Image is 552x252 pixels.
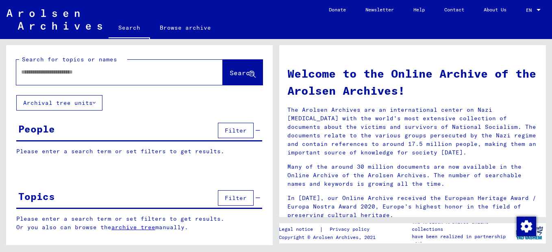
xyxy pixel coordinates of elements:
[16,147,262,156] p: Please enter a search term or set filters to get results.
[218,123,254,138] button: Filter
[225,194,247,202] span: Filter
[223,60,263,85] button: Search
[517,217,536,236] img: Change consent
[111,224,155,231] a: archive tree
[323,225,379,234] a: Privacy policy
[230,69,254,77] span: Search
[16,95,102,111] button: Archival tree units
[218,190,254,206] button: Filter
[412,218,513,233] p: The Arolsen Archives online collections
[287,194,538,219] p: In [DATE], our Online Archive received the European Heritage Award / Europa Nostra Award 2020, Eu...
[16,215,263,232] p: Please enter a search term or set filters to get results. Or you also can browse the manually.
[412,233,513,248] p: have been realized in partnership with
[287,106,538,157] p: The Arolsen Archives are an international center on Nazi [MEDICAL_DATA] with the world’s most ext...
[514,223,545,243] img: yv_logo.png
[526,7,535,13] span: EN
[287,163,538,188] p: Many of the around 30 million documents are now available in the Online Archive of the Arolsen Ar...
[109,18,150,39] a: Search
[225,127,247,134] span: Filter
[150,18,221,37] a: Browse archive
[7,9,102,30] img: Arolsen_neg.svg
[279,225,319,234] a: Legal notice
[22,56,117,63] mat-label: Search for topics or names
[279,234,379,241] p: Copyright © Arolsen Archives, 2021
[287,65,538,99] h1: Welcome to the Online Archive of the Arolsen Archives!
[279,225,379,234] div: |
[18,122,55,136] div: People
[18,189,55,204] div: Topics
